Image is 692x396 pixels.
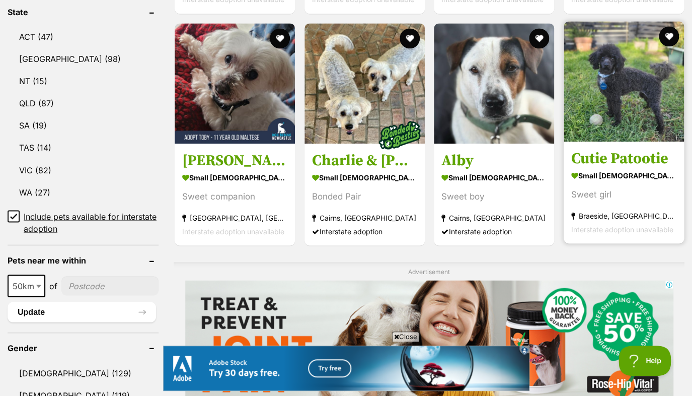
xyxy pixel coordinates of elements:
div: Sweet companion [182,189,287,203]
span: 50km [8,275,45,297]
a: VIC (82) [8,159,159,180]
a: NT (15) [8,71,159,92]
img: Toby - 11 Year Old Maltese - Maltese Dog [175,23,295,144]
button: favourite [658,26,678,46]
header: State [8,8,159,17]
a: [DEMOGRAPHIC_DATA] (129) [8,362,159,383]
a: Cutie Patootie small [DEMOGRAPHIC_DATA] Dog Sweet girl Braeside, [GEOGRAPHIC_DATA] Interstate ado... [564,141,684,243]
img: Charlie & Isa - Maltese Dog [304,23,425,144]
strong: small [DEMOGRAPHIC_DATA] Dog [182,170,287,184]
a: SA (19) [8,115,159,136]
iframe: Help Scout Beacon - Open [619,346,672,376]
strong: Braeside, [GEOGRAPHIC_DATA] [571,209,676,222]
a: [GEOGRAPHIC_DATA] (98) [8,48,159,70]
div: Bonded Pair [312,189,417,203]
header: Gender [8,343,159,352]
div: Interstate adoption [441,224,547,238]
strong: small [DEMOGRAPHIC_DATA] Dog [571,168,676,182]
a: Alby small [DEMOGRAPHIC_DATA] Dog Sweet boy Cairns, [GEOGRAPHIC_DATA] Interstate adoption [434,143,554,245]
button: Update [8,302,156,322]
div: Sweet boy [441,189,547,203]
a: TAS (14) [8,137,159,158]
button: favourite [399,28,419,48]
a: Charlie & [PERSON_NAME] small [DEMOGRAPHIC_DATA] Dog Bonded Pair Cairns, [GEOGRAPHIC_DATA] Inters... [304,143,425,245]
div: Interstate adoption [312,224,417,238]
strong: Cairns, [GEOGRAPHIC_DATA] [441,211,547,224]
input: postcode [61,276,159,295]
a: [PERSON_NAME] - [DEMOGRAPHIC_DATA] Maltese small [DEMOGRAPHIC_DATA] Dog Sweet companion [GEOGRAPH... [175,143,295,245]
span: Interstate adoption unavailable [571,225,673,233]
header: Pets near me within [8,255,159,265]
span: 50km [9,279,44,293]
span: Include pets available for interstate adoption [24,210,159,234]
iframe: Advertisement [163,346,529,391]
a: ACT (47) [8,26,159,47]
h3: Alby [441,151,547,170]
strong: small [DEMOGRAPHIC_DATA] Dog [441,170,547,184]
img: Cutie Patootie - Poodle (Toy) Dog [564,21,684,142]
img: bonded besties [374,110,424,160]
h3: Cutie Patootie [571,149,676,168]
span: of [49,280,57,292]
a: QLD (87) [8,93,159,114]
button: favourite [270,28,290,48]
strong: [GEOGRAPHIC_DATA], [GEOGRAPHIC_DATA] [182,211,287,224]
strong: Cairns, [GEOGRAPHIC_DATA] [312,211,417,224]
h3: Charlie & [PERSON_NAME] [312,151,417,170]
span: Close [392,332,419,342]
img: Alby - Jack Russell Terrier Dog [434,23,554,144]
a: Include pets available for interstate adoption [8,210,159,234]
div: Sweet girl [571,187,676,201]
h3: [PERSON_NAME] - [DEMOGRAPHIC_DATA] Maltese [182,151,287,170]
span: Interstate adoption unavailable [182,227,284,235]
button: favourite [529,28,549,48]
a: WA (27) [8,181,159,203]
strong: small [DEMOGRAPHIC_DATA] Dog [312,170,417,184]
